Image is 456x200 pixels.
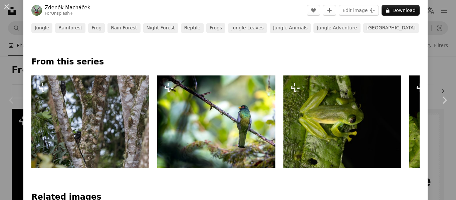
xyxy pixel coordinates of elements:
[143,23,178,33] a: night forest
[270,23,311,33] a: jungle animals
[45,4,90,11] a: Zdeněk Macháček
[31,75,149,168] img: a couple of black birds sitting on top of a tree
[51,11,73,16] a: Unsplash+
[31,119,149,125] a: a couple of black birds sitting on top of a tree
[55,23,85,33] a: rainforest
[107,23,140,33] a: rain forest
[31,57,420,67] p: From this series
[157,75,275,168] img: a green and blue bird sitting on a tree branch
[283,75,401,168] img: a green frog sitting on top of a leaf
[45,11,90,16] div: For
[307,5,320,16] button: Like
[88,23,105,33] a: frog
[228,23,267,33] a: jungle leaves
[323,5,336,16] button: Add to Collection
[157,119,275,125] a: a green and blue bird sitting on a tree branch
[313,23,360,33] a: jungle adventure
[31,5,42,16] img: Go to Zdeněk Macháček's profile
[206,23,225,33] a: frogs
[31,23,52,33] a: jungle
[382,5,420,16] button: Download
[181,23,204,33] a: reptile
[433,68,456,132] a: Next
[363,23,419,33] a: [GEOGRAPHIC_DATA]
[283,119,401,125] a: a green frog sitting on top of a leaf
[339,5,379,16] button: Edit image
